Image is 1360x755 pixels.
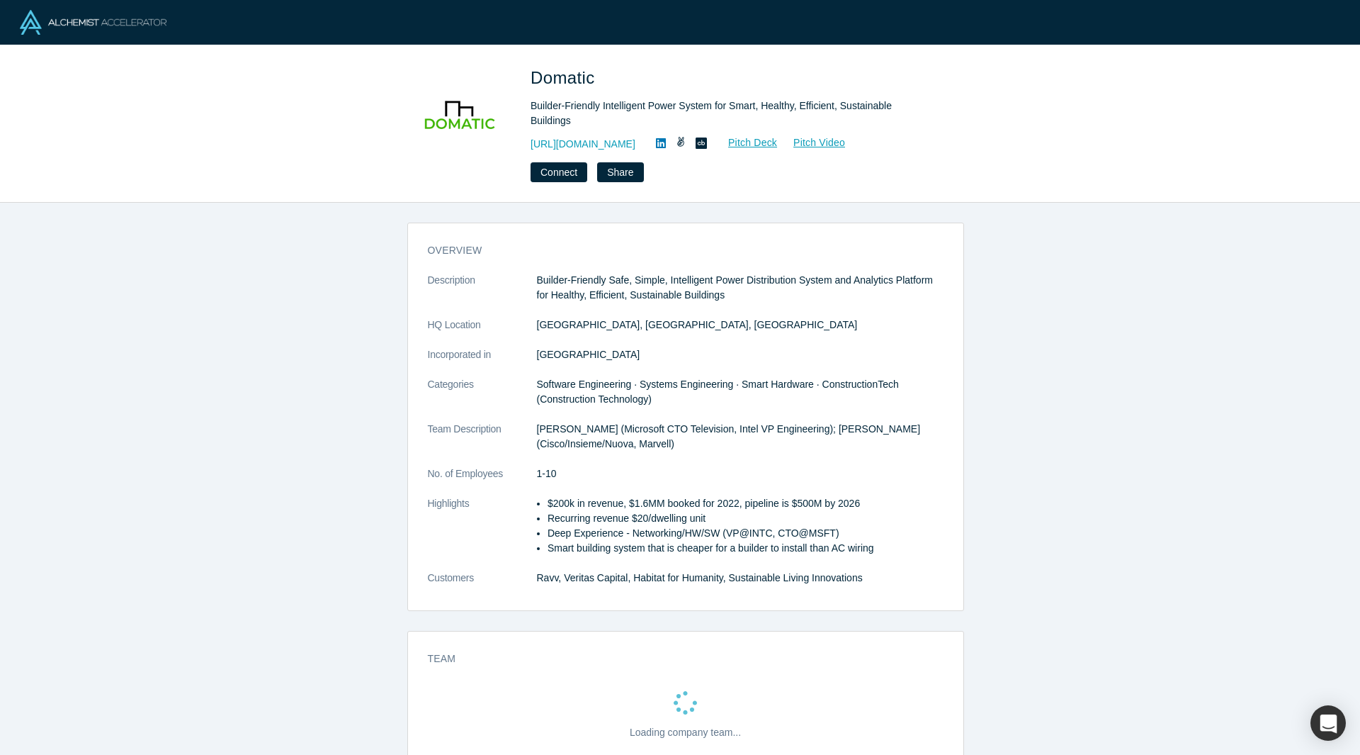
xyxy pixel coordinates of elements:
dt: Incorporated in [428,347,537,377]
span: Software Engineering · Systems Engineering · Smart Hardware · ConstructionTech (Construction Tech... [537,379,899,405]
dd: Ravv, Veritas Capital, Habitat for Humanity, Sustainable Living Innovations [537,571,943,586]
dt: HQ Location [428,318,537,347]
li: Deep Experience - Networking/HW/SW (VP@INTC, CTO@MSFT) [548,526,943,541]
dt: No. of Employees [428,466,537,496]
p: Builder-Friendly Safe, Simple, Intelligent Power Distribution System and Analytics Platform for H... [537,273,943,303]
button: Share [597,162,643,182]
button: Connect [531,162,587,182]
dd: [GEOGRAPHIC_DATA] [537,347,943,362]
dd: [GEOGRAPHIC_DATA], [GEOGRAPHIC_DATA], [GEOGRAPHIC_DATA] [537,318,943,332]
a: Pitch Video [778,135,846,151]
dt: Description [428,273,537,318]
li: Smart building system that is cheaper for a builder to install than AC wiring [548,541,943,556]
p: Loading company team... [630,725,741,740]
li: $200k in revenue, $1.6MM booked for 2022, pipeline is $500M by 2026 [548,496,943,511]
span: Domatic [531,68,600,87]
img: Domatic's Logo [412,65,511,164]
li: Recurring revenue $20/dwelling unit [548,511,943,526]
p: [PERSON_NAME] (Microsoft CTO Television, Intel VP Engineering); [PERSON_NAME] (Cisco/Insieme/Nuov... [537,422,943,452]
dt: Categories [428,377,537,422]
dt: Customers [428,571,537,600]
dt: Team Description [428,422,537,466]
h3: Team [428,651,924,666]
dt: Highlights [428,496,537,571]
dd: 1-10 [537,466,943,481]
a: [URL][DOMAIN_NAME] [531,137,635,152]
div: Builder-Friendly Intelligent Power System for Smart, Healthy, Efficient, Sustainable Buildings [531,99,927,128]
img: Alchemist Logo [20,10,166,35]
a: Pitch Deck [713,135,778,151]
h3: overview [428,243,924,258]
